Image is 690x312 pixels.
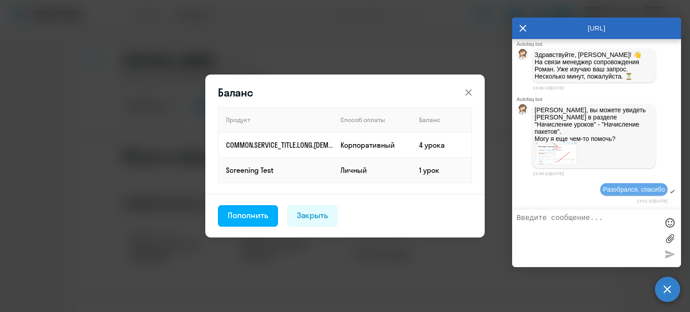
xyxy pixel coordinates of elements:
img: image.png [535,142,579,164]
th: Продукт [218,107,333,132]
time: 13:46:16[DATE] [533,85,564,90]
p: Здравствуйте, [PERSON_NAME]! 👋 ﻿На связи менеджер сопровождения Роман. Уже изучаю ваш запрос. Нес... [535,51,653,80]
header: Баланс [205,85,485,100]
img: bot avatar [517,104,528,117]
td: 1 урок [412,158,472,183]
div: Autofaq bot [517,41,681,47]
p: Screening Test [226,165,333,175]
td: 4 урока [412,132,472,158]
img: bot avatar [517,49,528,62]
td: Личный [333,158,412,183]
p: COMMON.SERVICE_TITLE.LONG.[DEMOGRAPHIC_DATA] [226,140,333,150]
div: Пополнить [228,210,268,221]
th: Баланс [412,107,472,132]
button: Закрыть [287,205,338,227]
span: Разобрался, спасибо [603,186,665,193]
th: Способ оплаты [333,107,412,132]
time: 13:48:43[DATE] [533,171,564,176]
button: Пополнить [218,205,278,227]
p: [PERSON_NAME], вы можете увидеть [PERSON_NAME] в разделе "Начисление уроков" - "Начисление пакето... [535,106,653,142]
div: Autofaq bot [517,97,681,102]
label: Лимит 10 файлов [663,232,677,245]
td: Корпоративный [333,132,412,158]
div: Закрыть [297,210,328,221]
time: 13:51:32[DATE] [637,198,668,203]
